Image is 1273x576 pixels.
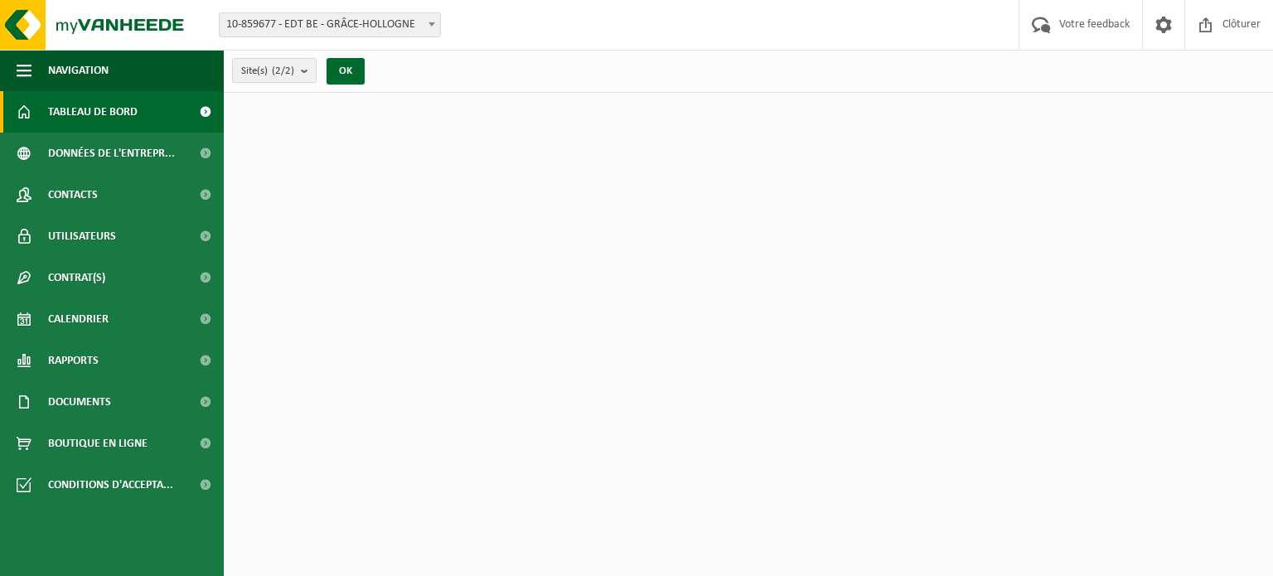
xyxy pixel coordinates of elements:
span: Données de l'entrepr... [48,133,175,174]
span: Contacts [48,174,98,215]
button: OK [327,58,365,85]
span: Contrat(s) [48,257,105,298]
button: Site(s)(2/2) [232,58,317,83]
span: Tableau de bord [48,91,138,133]
span: Documents [48,381,111,423]
span: Navigation [48,50,109,91]
span: Boutique en ligne [48,423,148,464]
span: Calendrier [48,298,109,340]
span: Rapports [48,340,99,381]
count: (2/2) [272,65,294,76]
span: Utilisateurs [48,215,116,257]
span: Conditions d'accepta... [48,464,173,506]
span: 10-859677 - EDT BE - GRÂCE-HOLLOGNE [220,13,440,36]
span: Site(s) [241,59,294,84]
span: 10-859677 - EDT BE - GRÂCE-HOLLOGNE [219,12,441,37]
